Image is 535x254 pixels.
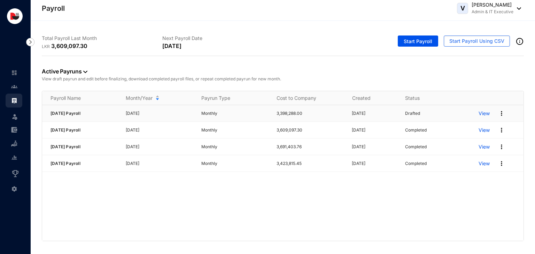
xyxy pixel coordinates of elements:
[405,127,427,134] p: Completed
[444,35,510,47] button: Start Payroll Using CSV
[515,37,524,46] img: info-outined.c2a0bb1115a2853c7f4cb4062ec879bc.svg
[51,144,80,149] span: [DATE] Payroll
[126,127,193,134] p: [DATE]
[6,94,22,108] li: Payroll
[42,91,117,105] th: Payroll Name
[6,123,22,137] li: Expenses
[126,160,193,167] p: [DATE]
[479,110,490,117] a: View
[6,151,22,165] li: Reports
[449,38,504,45] span: Start Payroll Using CSV
[162,35,283,42] p: Next Payroll Date
[352,143,397,150] p: [DATE]
[479,160,490,167] a: View
[398,35,438,47] button: Start Payroll
[83,71,87,73] img: dropdown-black.8e83cc76930a90b1a4fdb6d089b7bf3a.svg
[201,160,268,167] p: Monthly
[11,154,17,161] img: report-unselected.e6a6b4230fc7da01f883.svg
[42,68,87,75] a: Active Payruns
[51,127,80,133] span: [DATE] Payroll
[498,110,505,117] img: more.27664ee4a8faa814348e188645a3c1fc.svg
[42,3,65,13] p: Payroll
[26,38,34,46] img: nav-icon-right.af6afadce00d159da59955279c43614e.svg
[460,5,465,11] span: V
[11,70,17,76] img: home-unselected.a29eae3204392db15eaf.svg
[277,143,343,150] p: 3,691,403.76
[277,160,343,167] p: 3,423,815.45
[498,160,505,167] img: more.27664ee4a8faa814348e188645a3c1fc.svg
[498,127,505,134] img: more.27664ee4a8faa814348e188645a3c1fc.svg
[352,127,397,134] p: [DATE]
[352,160,397,167] p: [DATE]
[126,95,153,102] span: Month/Year
[126,143,193,150] p: [DATE]
[405,110,420,117] p: Drafted
[42,35,162,42] p: Total Payroll Last Month
[397,91,470,105] th: Status
[201,110,268,117] p: Monthly
[11,186,17,192] img: settings-unselected.1febfda315e6e19643a1.svg
[11,141,17,147] img: loan-unselected.d74d20a04637f2d15ab5.svg
[193,91,268,105] th: Payrun Type
[201,127,268,134] p: Monthly
[498,143,505,150] img: more.27664ee4a8faa814348e188645a3c1fc.svg
[472,1,513,8] p: [PERSON_NAME]
[344,91,397,105] th: Created
[11,127,17,133] img: expense-unselected.2edcf0507c847f3e9e96.svg
[51,161,80,166] span: [DATE] Payroll
[479,143,490,150] a: View
[201,143,268,150] p: Monthly
[352,110,397,117] p: [DATE]
[11,169,20,178] img: award_outlined.f30b2bda3bf6ea1bf3dd.svg
[11,97,17,104] img: payroll.289672236c54bbec4828.svg
[268,91,343,105] th: Cost to Company
[42,76,524,82] p: View draft payrun and edit before finalizing, download completed payroll files, or repeat complet...
[162,42,181,50] p: [DATE]
[7,8,23,24] img: logo
[277,127,343,134] p: 3,609,097.30
[472,8,513,15] p: Admin & IT Executive
[11,84,17,90] img: people-unselected.118708e94b43a90eceab.svg
[126,110,193,117] p: [DATE]
[51,111,80,116] span: [DATE] Payroll
[513,7,521,10] img: dropdown-black.8e83cc76930a90b1a4fdb6d089b7bf3a.svg
[277,110,343,117] p: 3,398,288.00
[404,38,432,45] span: Start Payroll
[42,43,51,50] p: LKR
[6,66,22,80] li: Home
[405,160,427,167] p: Completed
[6,137,22,151] li: Loan
[6,80,22,94] li: Contacts
[11,113,18,120] img: leave-unselected.2934df6273408c3f84d9.svg
[51,42,87,50] p: 3,609,097.30
[479,127,490,134] a: View
[405,143,427,150] p: Completed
